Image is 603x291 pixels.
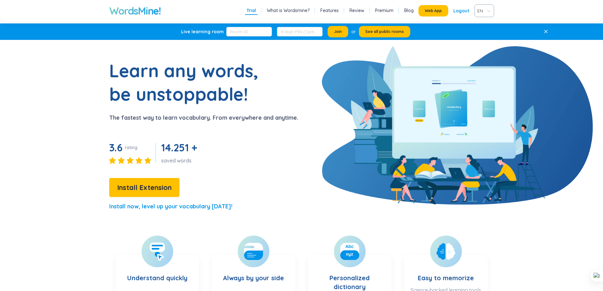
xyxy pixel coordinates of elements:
[418,261,474,283] h3: Easy to memorize
[247,7,256,14] a: Trial
[117,182,172,193] span: Install Extension
[109,202,232,211] p: Install now, level up your vocabulary [DATE]!
[351,28,356,35] div: or
[477,6,489,16] span: EN
[418,5,448,16] button: Web App
[161,141,197,154] span: 14.251 +
[349,7,364,14] a: Review
[109,113,298,122] p: The fastest way to learn vocabulary. From everywhere and anytime.
[109,141,122,154] span: 3.6
[453,5,469,16] div: Logout
[161,157,200,164] div: saved words
[125,144,137,151] div: rating
[127,261,187,287] h3: Understand quickly
[375,7,393,14] a: Premium
[328,26,348,37] button: Join
[359,26,410,37] button: See all public rooms
[226,27,272,36] input: Room ID
[320,7,339,14] a: Features
[334,29,342,34] span: Join
[425,8,442,13] span: Web App
[109,59,267,106] h1: Learn any words, be unstoppable!
[404,7,414,14] a: Blog
[109,4,161,17] a: WordsMine!
[223,261,284,287] h3: Always by your side
[109,178,179,197] button: Install Extension
[181,28,224,35] div: Live learning room
[267,7,310,14] a: What is Wordsmine?
[109,185,179,191] a: Install Extension
[277,27,323,36] input: 6-digit PIN (Optional)
[365,29,404,34] span: See all public rooms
